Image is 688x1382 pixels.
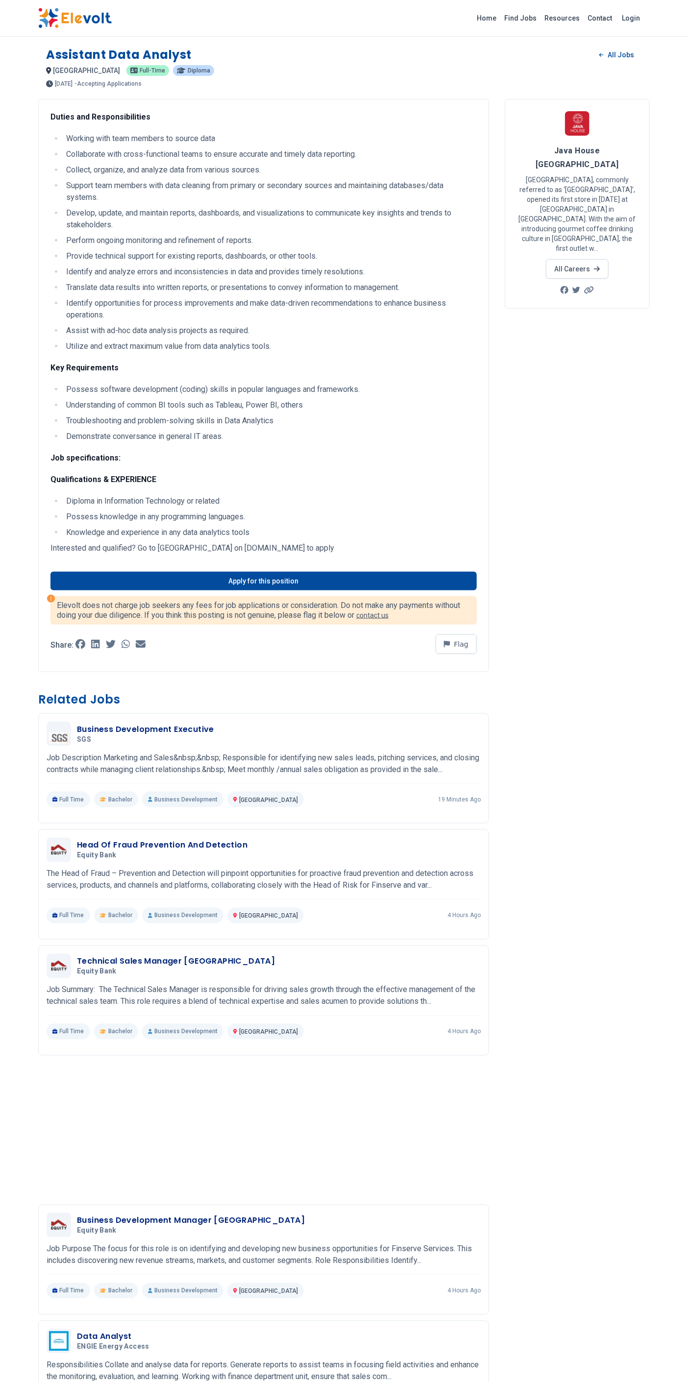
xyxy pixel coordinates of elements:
p: Business Development [142,908,223,923]
p: Interested and qualified? Go to [GEOGRAPHIC_DATA] on [DOMAIN_NAME] to apply [50,542,477,554]
h3: Technical Sales Manager [GEOGRAPHIC_DATA] [77,956,275,968]
img: ENGIE Energy Access [49,1332,69,1351]
iframe: Advertisement [505,320,650,614]
a: Equity BankTechnical Sales Manager [GEOGRAPHIC_DATA]Equity BankJob Summary: The Technical Sales M... [47,954,481,1040]
iframe: Advertisement [38,1062,489,1199]
p: Job Description Marketing and Sales&nbsp;&nbsp; Responsible for identifying new sales leads, pitc... [47,752,481,776]
li: Collect, organize, and analyze data from various sources. [63,164,477,176]
p: The Head of Fraud – Prevention and Detection will pinpoint opportunities for proactive fraud prev... [47,868,481,892]
p: 4 hours ago [447,912,481,920]
h3: Related Jobs [38,692,489,707]
span: Bachelor [108,1287,132,1295]
button: Flag [436,634,477,654]
iframe: Advertisement [505,626,650,920]
span: [DATE] [55,81,73,87]
strong: Qualifications & EXPERIENCE [50,475,156,484]
li: Perform ongoing monitoring and refinement of reports. [63,235,477,246]
li: Identify opportunities for process improvements and make data-driven recommendations to enhance b... [63,297,477,321]
span: Java House [GEOGRAPHIC_DATA] [536,146,619,169]
p: Full Time [47,792,90,807]
p: Share: [50,641,74,649]
p: 4 hours ago [447,1028,481,1036]
img: Elevolt [38,8,112,28]
p: Job Summary: The Technical Sales Manager is responsible for driving sales growth through the effe... [47,984,481,1008]
strong: Job specifications: [50,453,121,462]
span: Equity Bank [77,1227,117,1236]
li: Possess software development (coding) skills in popular languages and frameworks. [63,384,477,395]
li: Develop, update, and maintain reports, dashboards, and visualizations to communicate key insights... [63,207,477,231]
span: Full-time [140,68,165,73]
li: Understanding of common BI tools such as Tableau, Power BI, others [63,399,477,411]
a: Equity BankHead Of Fraud Prevention And DetectionEquity BankThe Head of Fraud – Prevention and De... [47,838,481,923]
a: SGSBusiness Development ExecutiveSGSJob Description Marketing and Sales&nbsp;&nbsp; Responsible f... [47,722,481,807]
p: 19 minutes ago [438,796,481,803]
h3: Business Development Executive [77,724,214,735]
span: [GEOGRAPHIC_DATA] [53,67,121,74]
p: Job Purpose The focus for this role is on identifying and developing new business opportunities f... [47,1243,481,1267]
span: [GEOGRAPHIC_DATA] [239,1288,298,1295]
span: [GEOGRAPHIC_DATA] [239,1029,298,1036]
p: Full Time [47,1024,90,1040]
li: Knowledge and experience in any data analytics tools [63,527,477,538]
span: [GEOGRAPHIC_DATA] [239,797,298,803]
a: All Jobs [591,48,642,62]
a: Home [473,10,500,26]
li: Identify and analyze errors and inconsistencies in data and provides timely resolutions. [63,266,477,278]
strong: Key Requirements [50,363,119,372]
h1: Assistant Data Analyst [46,47,192,63]
li: Troubleshooting and problem-solving skills in Data Analytics [63,415,477,427]
li: Diploma in Information Technology or related [63,495,477,507]
a: All Careers [546,259,608,279]
p: [GEOGRAPHIC_DATA], commonly referred to as ‘[GEOGRAPHIC_DATA]’, opened its first store in [DATE] ... [517,175,638,253]
span: SGS [77,735,91,744]
a: Resources [541,10,584,26]
li: Utilize and extract maximum value from data analytics tools. [63,340,477,352]
span: ENGIE Energy Access [77,1343,149,1352]
p: Full Time [47,908,90,923]
h3: Head Of Fraud Prevention And Detection [77,840,247,851]
a: Login [616,8,646,28]
a: Contact [584,10,616,26]
p: 4 hours ago [447,1287,481,1295]
span: Bachelor [108,912,132,920]
span: Bachelor [108,796,132,803]
span: Equity Bank [77,968,117,976]
img: Java House Africa [565,111,590,136]
li: Working with team members to source data [63,133,477,145]
a: Find Jobs [500,10,541,26]
span: Diploma [188,68,210,73]
img: Equity Bank [49,959,69,973]
p: Business Development [142,792,223,807]
span: Bachelor [108,1028,132,1036]
li: Demonstrate conversance in general IT areas. [63,431,477,442]
span: Equity Bank [77,851,117,860]
p: Full Time [47,1283,90,1299]
li: Assist with ad-hoc data analysis projects as required. [63,325,477,337]
img: Equity Bank [49,1218,69,1232]
li: Provide technical support for existing reports, dashboards, or other tools. [63,250,477,262]
li: Translate data results into written reports, or presentations to convey information to management. [63,282,477,293]
strong: Duties and Responsibilities [50,112,150,121]
p: - Accepting Applications [74,81,142,87]
img: SGS [49,724,69,744]
h3: Data Analyst [77,1331,153,1343]
a: Equity BankBusiness Development Manager [GEOGRAPHIC_DATA]Equity BankJob Purpose The focus for thi... [47,1213,481,1299]
p: Elevolt does not charge job seekers any fees for job applications or consideration. Do not make a... [57,601,470,620]
a: Apply for this position [50,572,477,590]
iframe: Chat Widget [639,1335,688,1382]
p: Business Development [142,1024,223,1040]
img: Equity Bank [49,843,69,857]
a: contact us [356,611,389,619]
h3: Business Development Manager [GEOGRAPHIC_DATA] [77,1215,305,1227]
span: [GEOGRAPHIC_DATA] [239,913,298,920]
p: Business Development [142,1283,223,1299]
li: Collaborate with cross-functional teams to ensure accurate and timely data reporting. [63,148,477,160]
li: Support team members with data cleaning from primary or secondary sources and maintaining databas... [63,180,477,203]
li: Possess knowledge in any programming languages. [63,511,477,523]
